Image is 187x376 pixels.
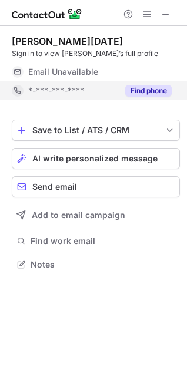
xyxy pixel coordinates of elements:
button: Add to email campaign [12,205,180,226]
button: Reveal Button [125,85,172,97]
div: [PERSON_NAME][DATE] [12,35,123,47]
div: Save to List / ATS / CRM [32,126,159,135]
span: Find work email [31,236,175,246]
span: AI write personalized message [32,154,158,163]
span: Send email [32,182,77,192]
span: Notes [31,259,175,270]
button: save-profile-one-click [12,120,180,141]
button: AI write personalized message [12,148,180,169]
button: Notes [12,256,180,273]
img: ContactOut v5.3.10 [12,7,82,21]
span: Email Unavailable [28,67,98,77]
div: Sign in to view [PERSON_NAME]’s full profile [12,48,180,59]
button: Send email [12,176,180,197]
button: Find work email [12,233,180,249]
span: Add to email campaign [32,210,125,220]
